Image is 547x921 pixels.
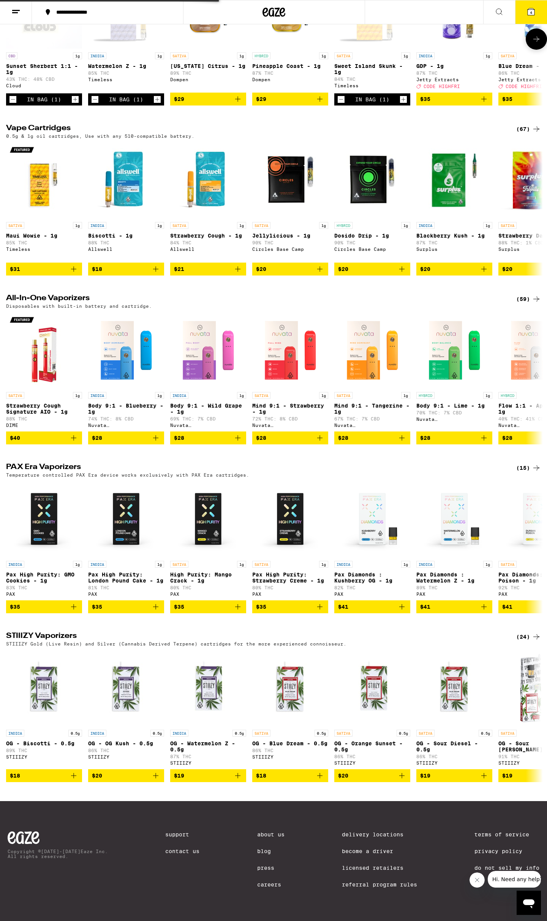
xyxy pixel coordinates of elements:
[88,730,106,737] p: INDICA
[170,760,246,765] div: STIIIZY
[256,435,266,441] span: $28
[334,392,353,399] p: SATIVA
[334,222,353,229] p: HYBRID
[170,403,246,415] p: Body 9:1 - Wild Grape - 1g
[338,604,348,610] span: $41
[252,63,328,69] p: Pineapple Coast - 1g
[252,561,270,568] p: SATIVA
[10,266,20,272] span: $31
[424,84,460,89] span: CODE HIGHFRI
[88,585,164,590] p: 81% THC
[88,77,164,82] div: Timeless
[237,52,246,59] p: 1g
[88,71,164,76] p: 85% THC
[252,240,328,245] p: 90% THC
[170,585,246,590] p: 80% THC
[170,71,246,76] p: 89% THC
[6,77,82,82] p: 43% THC: 48% CBD
[420,604,430,610] span: $41
[6,240,82,245] p: 85% THC
[483,392,492,399] p: 1g
[88,312,164,431] a: Open page for Body 9:1 - Blueberry - 1g from Nuvata (CA)
[88,650,164,726] img: STIIIZY - OG - OG Kush - 0.5g
[416,431,492,444] button: Add to bag
[170,730,188,737] p: INDICA
[515,0,547,24] button: 4
[479,730,492,737] p: 0.5g
[6,52,17,59] p: CBD
[252,650,328,769] a: Open page for OG - Blue Dream - 0.5g from STIIIZY
[334,77,410,82] p: 84% THC
[416,481,492,557] img: PAX - Pax Diamonds : Watermelon Z - 1g
[420,266,430,272] span: $20
[252,71,328,76] p: 87% THC
[397,730,410,737] p: 0.5g
[502,266,512,272] span: $20
[416,650,492,769] a: Open page for OG - Sour Diesel - 0.5g from STIIIZY
[88,403,164,415] p: Body 9:1 - Blueberry - 1g
[401,392,410,399] p: 1g
[401,52,410,59] p: 1g
[252,312,328,388] img: Nuvata (CA) - Mind 9:1 - Strawberry - 1g
[237,561,246,568] p: 1g
[170,93,246,105] button: Add to bag
[92,604,102,610] span: $35
[6,312,82,431] a: Open page for Strawberry Cough Signature AIO - 1g from DIME
[334,312,410,388] img: Nuvata (CA) - Mind 9:1 - Tangerine - 1g
[416,312,492,388] img: Nuvata (CA) - Body 9:1 - Lime - 1g
[498,730,517,737] p: SATIVA
[334,740,410,753] p: OG - Orange Sunset - 0.5g
[88,52,106,59] p: INDICA
[9,96,17,103] button: Decrement
[334,561,353,568] p: INDICA
[6,571,82,584] p: Pax High Purity: GMO Cookies - 1g
[252,592,328,597] div: PAX
[6,416,82,421] p: 88% THC
[516,294,541,304] div: (59)
[88,416,164,421] p: 74% THC: 8% CBD
[170,481,246,600] a: Open page for High Purity: Mango Crack - 1g from PAX
[502,604,512,610] span: $41
[6,222,24,229] p: SATIVA
[416,650,492,726] img: STIIIZY - OG - Sour Diesel - 0.5g
[170,142,246,218] img: Allswell - Strawberry Cough - 1g
[174,96,184,102] span: $29
[416,263,492,276] button: Add to bag
[334,312,410,431] a: Open page for Mind 9:1 - Tangerine - 1g from Nuvata (CA)
[170,312,246,388] img: Nuvata (CA) - Body 9:1 - Wild Grape - 1g
[6,63,82,75] p: Sunset Sherbert 1:1 - 1g
[174,266,184,272] span: $21
[252,571,328,584] p: Pax High Purity: Strawberry Creme - 1g
[334,571,410,584] p: Pax Diamonds : Kushberry OG - 1g
[73,561,82,568] p: 1g
[334,423,410,428] div: Nuvata ([GEOGRAPHIC_DATA])
[6,481,82,557] img: PAX - Pax High Purity: GMO Cookies - 1g
[498,392,517,399] p: HYBRID
[88,571,164,584] p: Pax High Purity: London Pound Cake - 1g
[334,754,410,759] p: 86% THC
[498,52,517,59] p: SATIVA
[252,77,328,82] div: Dompen
[516,463,541,472] div: (15)
[506,84,542,89] span: CODE HIGHFRI
[416,93,492,105] button: Add to bag
[170,754,246,759] p: 87% THC
[170,247,246,252] div: Allswell
[516,124,541,134] div: (67)
[334,52,353,59] p: SATIVA
[155,392,164,399] p: 1g
[416,63,492,69] p: GDP - 1g
[334,481,410,600] a: Open page for Pax Diamonds : Kushberry OG - 1g from PAX
[170,63,246,69] p: [US_STATE] Citrus - 1g
[483,222,492,229] p: 1g
[5,5,55,11] span: Hi. Need any help?
[6,142,82,262] a: Open page for Maui Wowie - 1g from Timeless
[153,96,161,103] button: Increment
[170,571,246,584] p: High Purity: Mango Crack - 1g
[252,263,328,276] button: Add to bag
[170,77,246,82] div: Dompen
[6,561,24,568] p: INDICA
[502,96,512,102] span: $35
[252,222,270,229] p: SATIVA
[416,571,492,584] p: Pax Diamonds : Watermelon Z - 1g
